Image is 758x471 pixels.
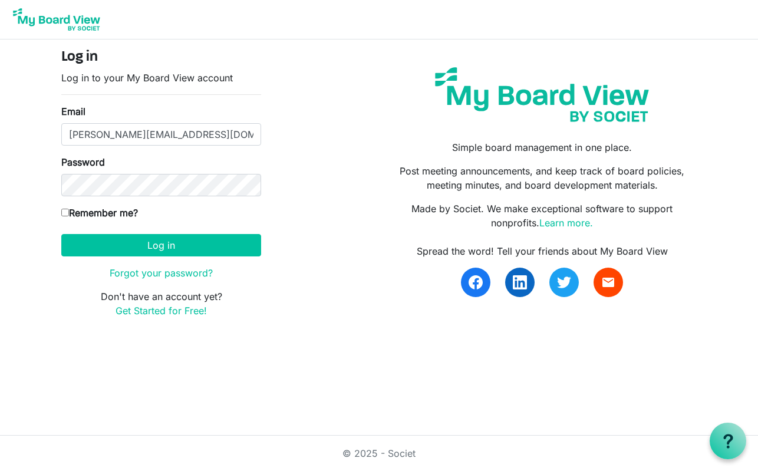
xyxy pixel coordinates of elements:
[116,305,207,317] a: Get Started for Free!
[426,58,658,131] img: my-board-view-societ.svg
[557,275,571,289] img: twitter.svg
[61,234,261,256] button: Log in
[61,104,85,118] label: Email
[61,206,138,220] label: Remember me?
[388,244,697,258] div: Spread the word! Tell your friends about My Board View
[388,164,697,192] p: Post meeting announcements, and keep track of board policies, meeting minutes, and board developm...
[601,275,615,289] span: email
[61,49,261,66] h4: Log in
[342,447,416,459] a: © 2025 - Societ
[594,268,623,297] a: email
[388,202,697,230] p: Made by Societ. We make exceptional software to support nonprofits.
[61,289,261,318] p: Don't have an account yet?
[388,140,697,154] p: Simple board management in one place.
[513,275,527,289] img: linkedin.svg
[539,217,593,229] a: Learn more.
[61,71,261,85] p: Log in to your My Board View account
[61,155,105,169] label: Password
[469,275,483,289] img: facebook.svg
[9,5,104,34] img: My Board View Logo
[61,209,69,216] input: Remember me?
[110,267,213,279] a: Forgot your password?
